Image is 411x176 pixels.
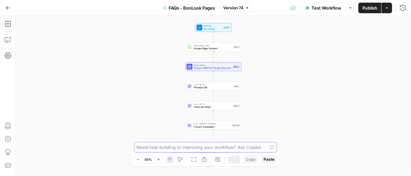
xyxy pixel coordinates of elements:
[194,103,231,106] span: LLM · GPT-5
[67,38,72,44] img: tab_keywords_by_traffic_grey.svg
[185,121,242,130] div: LLM · [PERSON_NAME] 4French TranslationStep 28
[185,43,242,51] div: Web Page ScrapeScrape Page ContentStep 2
[233,104,240,108] div: Step 3
[194,83,232,86] span: LLM · GPT-4.1
[213,51,214,62] g: Edge from step_2 to step_4
[358,3,381,13] button: Publish
[185,23,242,32] div: WorkflowSet InputsInputs
[194,66,231,70] span: Analyze SERP for Target Keyword
[213,90,214,101] g: Edge from step_1 to step_3
[232,124,240,127] div: Step 28
[246,156,256,162] span: Copy
[74,39,109,43] div: Keywords by Traffic
[362,5,377,11] span: Publish
[145,157,152,162] span: 55%
[301,3,345,13] button: Test Workflow
[11,11,16,16] img: logo_orange.svg
[264,156,274,162] span: Paste
[194,105,231,109] span: Generate FAQs
[194,125,230,128] span: French Translation
[243,155,258,164] button: Copy
[233,45,240,49] div: Step 2
[194,122,230,125] span: LLM · [PERSON_NAME] 4
[194,44,231,47] span: Web Page Scrape
[194,47,231,50] span: Scrape Page Content
[11,17,16,22] img: website_grey.svg
[185,160,242,169] div: EndOutput
[26,39,59,43] div: Domain Overview
[311,5,341,11] span: Test Workflow
[223,26,230,29] div: Inputs
[213,71,214,81] g: Edge from step_4 to step_1
[194,64,231,66] span: Power Agent
[169,5,215,11] span: FAQs - BonLook Pages
[194,86,232,89] span: Prompt LLM
[220,4,252,12] button: Version 74
[19,38,24,44] img: tab_domain_overview_orange.svg
[233,85,240,88] div: Step 1
[223,5,243,11] span: Version 74
[185,82,242,91] div: LLM · GPT-4.1Prompt LLMStep 1
[213,32,214,42] g: Edge from start to step_2
[233,65,240,68] div: Step 4
[19,11,32,16] div: v 4.0.25
[204,164,228,168] span: Output
[213,130,214,140] g: Edge from step_28 to step_29
[204,27,222,31] span: Set Inputs
[185,102,242,110] div: LLM · GPT-5Generate FAQsStep 3
[159,3,219,13] button: FAQs - BonLook Pages
[204,24,222,27] span: Workflow
[17,17,73,22] div: Domain: [DOMAIN_NAME]
[185,62,242,71] div: Power AgentAnalyze SERP for Target KeywordStep 4
[213,110,214,121] g: Edge from step_3 to step_28
[261,155,277,164] button: Paste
